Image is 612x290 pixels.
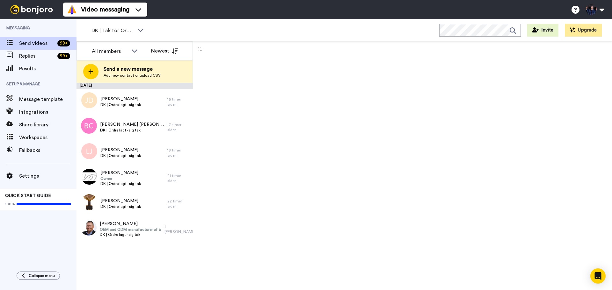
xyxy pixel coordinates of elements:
[100,153,141,158] span: DK | Ordre lagt - sig tak
[146,45,183,57] button: Newest
[76,83,193,89] div: [DATE]
[167,122,190,132] div: 17 timer siden
[167,173,190,183] div: 21 timer siden
[100,96,141,102] span: [PERSON_NAME]
[100,102,141,107] span: DK | Ordre lagt - sig tak
[19,95,76,103] span: Message template
[81,194,97,210] img: eff4c120-bcf4-4161-8f6c-2a73476165db.jpg
[19,52,55,60] span: Replies
[19,172,76,180] span: Settings
[100,181,141,186] span: DK | Ordre lagt - sig tak
[100,204,141,209] span: DK | Ordre lagt - sig tak
[100,176,141,181] span: Owner
[19,121,76,129] span: Share library
[100,128,164,133] span: DK | Ordre lagt - sig tak
[167,97,190,107] div: 16 timer siden
[17,272,60,280] button: Collapse menu
[81,5,129,14] span: Video messaging
[100,170,141,176] span: [PERSON_NAME]
[590,268,606,284] div: Open Intercom Messenger
[565,24,602,37] button: Upgrade
[104,65,161,73] span: Send a new message
[67,4,77,15] img: vm-color.svg
[100,198,141,204] span: [PERSON_NAME]
[5,194,51,198] span: QUICK START GUIDE
[19,146,76,154] span: Fallbacks
[81,220,97,236] img: 88c209f2-69aa-4fc4-b26d-2b70ef9dbb4a.jpg
[19,108,76,116] span: Integrations
[29,273,55,278] span: Collapse menu
[167,148,190,158] div: 18 timer siden
[100,121,164,128] span: [PERSON_NAME] [PERSON_NAME]
[5,202,15,207] span: 100%
[104,73,161,78] span: Add new contact or upload CSV
[100,221,161,227] span: [PERSON_NAME]
[167,199,190,209] div: 22 timer siden
[57,40,70,46] div: 99 +
[19,65,76,73] span: Results
[100,232,161,237] span: DK | Ordre lagt - sig tak
[57,53,70,59] div: 99 +
[81,169,97,185] img: d1d636d4-d979-4977-b4a5-ffdbd80944b4.jpg
[100,147,141,153] span: [PERSON_NAME]
[91,27,134,34] span: DK | Tak for Ordre
[8,5,55,14] img: bj-logo-header-white.svg
[164,224,190,234] div: 1 [PERSON_NAME]
[81,118,97,134] img: bc.png
[19,39,55,47] span: Send videos
[92,47,128,55] div: All members
[100,227,161,232] span: OEM and ODM manufacturer of bags, luggage, and accessories
[81,143,97,159] img: lj.png
[81,92,97,108] img: jd.png
[527,24,558,37] button: Invite
[19,134,76,141] span: Workspaces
